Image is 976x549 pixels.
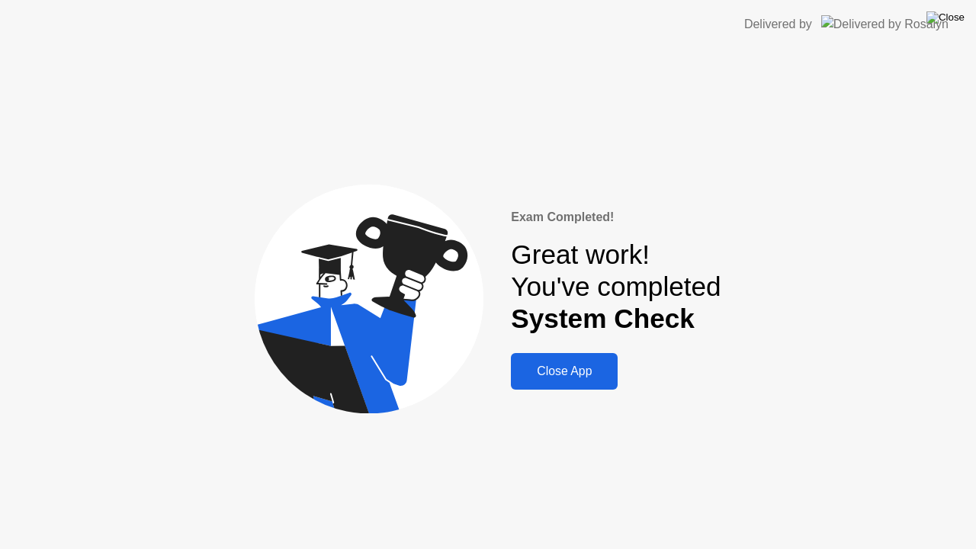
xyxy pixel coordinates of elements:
div: Close App [515,364,613,378]
div: Great work! You've completed [511,239,721,335]
img: Delivered by Rosalyn [821,15,949,33]
b: System Check [511,303,695,333]
div: Delivered by [744,15,812,34]
button: Close App [511,353,618,390]
img: Close [926,11,965,24]
div: Exam Completed! [511,208,721,226]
